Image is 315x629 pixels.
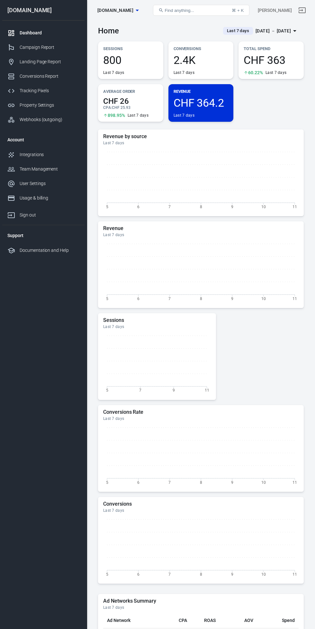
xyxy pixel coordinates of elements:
tspan: 6 [137,572,139,576]
button: [DOMAIN_NAME] [95,4,141,16]
a: Usage & billing [2,191,85,205]
tspan: 8 [200,572,202,576]
a: Team Management [2,162,85,176]
tspan: 7 [168,204,171,209]
a: Dashboard [2,26,85,40]
div: User Settings [20,180,79,187]
div: Conversions Report [20,73,79,80]
span: 60.22% [248,70,263,75]
a: Sign out [294,3,310,18]
div: Last 7 days [265,70,286,75]
h3: Home [98,26,119,35]
span: CPA : [103,105,112,110]
tspan: 8 [200,204,202,209]
tspan: 11 [292,480,297,484]
p: Conversions [174,45,229,52]
h5: Sessions [103,317,211,323]
th: Spend [257,613,299,628]
div: Last 7 days [103,232,299,237]
tspan: 10 [261,480,266,484]
tspan: 9 [173,388,175,393]
div: Webhooks (outgoing) [20,116,79,123]
th: CPA [153,613,191,628]
span: pflegetasche.ch [97,6,133,14]
div: Last 7 days [103,605,299,610]
div: Tracking Pixels [20,87,79,94]
a: Campaign Report [2,40,85,55]
div: Last 7 days [103,70,124,75]
div: Last 7 days [128,113,148,118]
div: Last 7 days [174,113,194,118]
span: CHF 26 [103,97,158,105]
th: ROAS [191,613,220,628]
a: Tracking Pixels [2,84,85,98]
div: Last 7 days [103,140,299,146]
div: Team Management [20,166,79,173]
div: Property Settings [20,102,79,109]
h5: Conversions [103,501,299,507]
a: Sign out [2,205,85,222]
div: Documentation and Help [20,247,79,254]
li: Account [2,132,85,147]
div: ⌘ + K [232,8,244,13]
p: Revenue [174,88,229,95]
tspan: 11 [292,296,297,301]
tspan: 6 [137,296,139,301]
p: Total Spend [244,45,299,52]
h5: Revenue by source [103,133,299,140]
span: 800 [103,55,158,66]
div: Campaign Report [20,44,79,51]
div: Usage & billing [20,195,79,201]
a: Conversions Report [2,69,85,84]
p: Sessions [103,45,158,52]
tspan: 11 [292,204,297,209]
div: Last 7 days [103,324,211,329]
tspan: 5 [106,296,108,301]
span: Find anything... [165,8,194,13]
tspan: 10 [261,572,266,576]
div: [DATE] － [DATE] [256,27,291,35]
span: CHF 364.2 [174,97,229,108]
tspan: 5 [106,480,108,484]
a: Webhooks (outgoing) [2,112,85,127]
div: Landing Page Report [20,58,79,65]
tspan: 6 [137,480,139,484]
p: Average Order [103,88,158,95]
tspan: 9 [231,296,233,301]
button: Last 7 days[DATE] － [DATE] [218,26,304,36]
h5: Ad Networks Summary [103,598,299,604]
tspan: 6 [137,204,139,209]
tspan: 5 [106,572,108,576]
a: Property Settings [2,98,85,112]
div: Last 7 days [174,70,194,75]
tspan: 8 [200,296,202,301]
div: Dashboard [20,30,79,36]
a: Integrations [2,147,85,162]
tspan: 8 [200,480,202,484]
button: Find anything...⌘ + K [153,5,249,16]
tspan: 9 [231,572,233,576]
a: User Settings [2,176,85,191]
a: Landing Page Report [2,55,85,69]
span: 2.4K [174,55,229,66]
span: 898.95% [108,113,125,118]
tspan: 7 [168,296,171,301]
tspan: 5 [106,204,108,209]
div: Last 7 days [103,416,299,421]
tspan: 9 [231,480,233,484]
tspan: 7 [168,572,171,576]
th: Ad Network [103,613,153,628]
div: Sign out [20,212,79,218]
tspan: 7 [168,480,171,484]
span: CHF 363 [244,55,299,66]
tspan: 11 [205,388,209,393]
li: Support [2,228,85,243]
div: [DOMAIN_NAME] [2,7,85,13]
span: CHF 25.93 [112,105,130,110]
tspan: 11 [292,572,297,576]
tspan: 10 [261,296,266,301]
span: Last 7 days [224,28,252,34]
th: AOV [220,613,257,628]
div: Account id: lFeZapHD [258,7,292,14]
h5: Conversions Rate [103,409,299,415]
